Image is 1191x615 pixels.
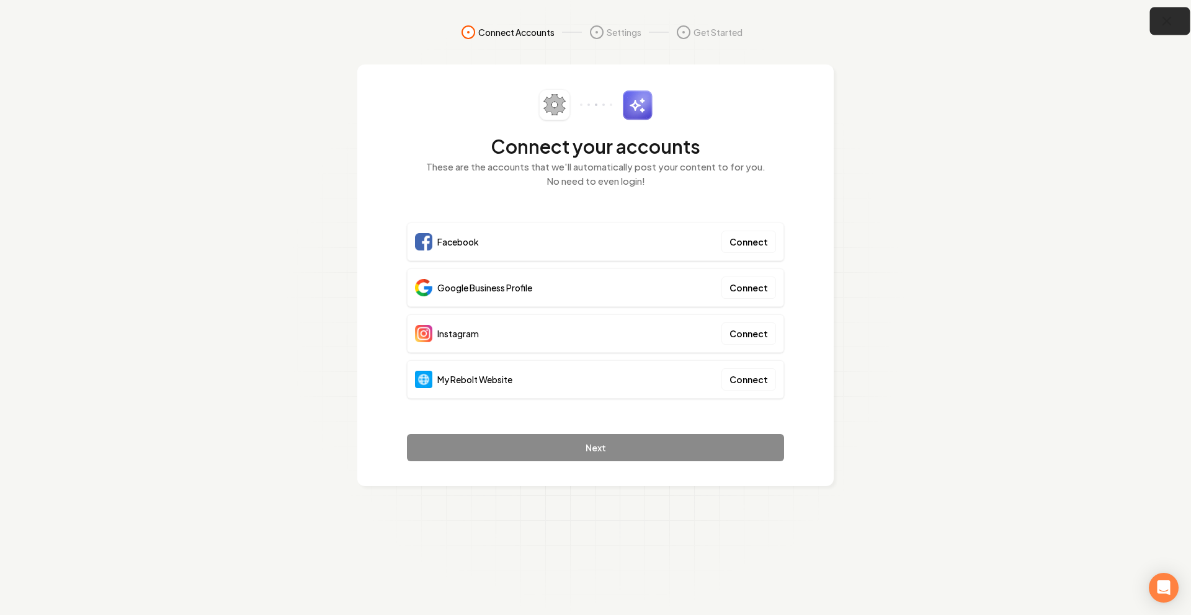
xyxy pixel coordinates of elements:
[622,90,653,120] img: sparkles.svg
[407,160,784,188] p: These are the accounts that we'll automatically post your content to for you. No need to even login!
[1149,573,1179,603] div: Open Intercom Messenger
[721,368,776,391] button: Connect
[721,322,776,345] button: Connect
[721,231,776,253] button: Connect
[580,104,612,106] img: connector-dots.svg
[415,233,432,250] img: Facebook
[415,325,432,342] img: Instagram
[407,135,784,157] h2: Connect your accounts
[721,277,776,299] button: Connect
[694,26,743,38] span: Get Started
[437,327,479,340] span: Instagram
[437,236,479,248] span: Facebook
[415,279,432,296] img: Google
[607,26,641,38] span: Settings
[415,371,432,388] img: Website
[478,26,555,38] span: Connect Accounts
[437,373,512,386] span: My Rebolt Website
[437,281,532,294] span: Google Business Profile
